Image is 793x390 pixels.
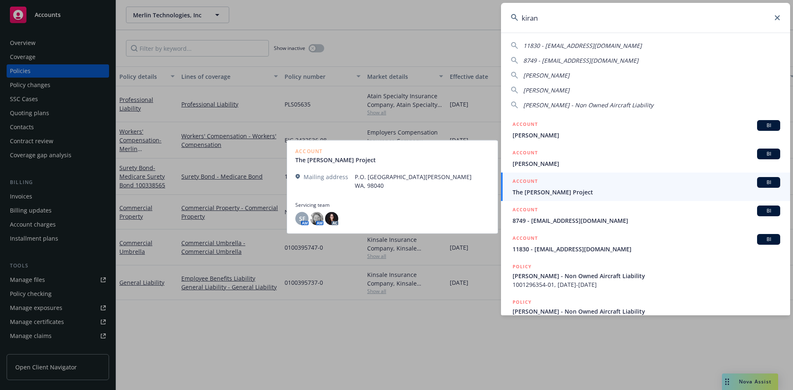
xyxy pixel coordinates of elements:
[513,206,538,215] h5: ACCOUNT
[501,116,790,144] a: ACCOUNTBI[PERSON_NAME]
[513,177,538,187] h5: ACCOUNT
[501,173,790,201] a: ACCOUNTBIThe [PERSON_NAME] Project
[513,262,532,271] h5: POLICY
[523,71,570,79] span: [PERSON_NAME]
[501,258,790,293] a: POLICY[PERSON_NAME] - Non Owned Aircraft Liability1001296354-01, [DATE]-[DATE]
[523,57,639,64] span: 8749 - [EMAIL_ADDRESS][DOMAIN_NAME]
[523,42,642,50] span: 11830 - [EMAIL_ADDRESS][DOMAIN_NAME]
[760,122,777,129] span: BI
[513,159,780,168] span: [PERSON_NAME]
[513,149,538,158] h5: ACCOUNT
[513,216,780,225] span: 8749 - [EMAIL_ADDRESS][DOMAIN_NAME]
[513,188,780,196] span: The [PERSON_NAME] Project
[501,201,790,229] a: ACCOUNTBI8749 - [EMAIL_ADDRESS][DOMAIN_NAME]
[501,293,790,329] a: POLICY[PERSON_NAME] - Non Owned Aircraft Liability
[513,307,780,316] span: [PERSON_NAME] - Non Owned Aircraft Liability
[760,207,777,215] span: BI
[501,229,790,258] a: ACCOUNTBI11830 - [EMAIL_ADDRESS][DOMAIN_NAME]
[513,298,532,306] h5: POLICY
[523,86,570,94] span: [PERSON_NAME]
[501,144,790,173] a: ACCOUNTBI[PERSON_NAME]
[513,280,780,289] span: 1001296354-01, [DATE]-[DATE]
[513,272,780,280] span: [PERSON_NAME] - Non Owned Aircraft Liability
[513,120,538,130] h5: ACCOUNT
[760,150,777,158] span: BI
[501,3,790,33] input: Search...
[513,234,538,244] h5: ACCOUNT
[760,236,777,243] span: BI
[523,101,653,109] span: [PERSON_NAME] - Non Owned Aircraft Liability
[760,179,777,186] span: BI
[513,131,780,139] span: [PERSON_NAME]
[513,245,780,253] span: 11830 - [EMAIL_ADDRESS][DOMAIN_NAME]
